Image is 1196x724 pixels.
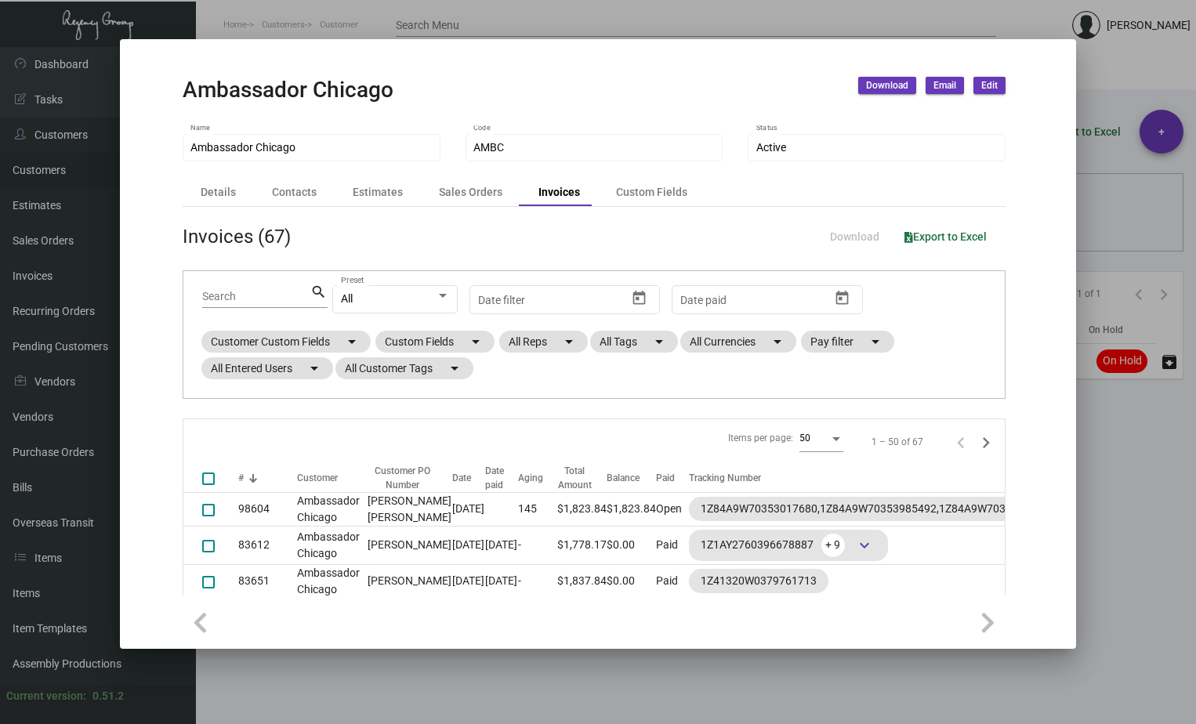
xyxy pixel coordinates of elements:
[858,77,916,94] button: Download
[297,471,338,485] div: Customer
[341,292,353,305] span: All
[973,77,1006,94] button: Edit
[297,492,360,526] td: Ambassador Chicago
[728,431,793,445] div: Items per page:
[948,429,973,454] button: Previous page
[6,688,86,704] div: Current version:
[701,534,876,557] div: 1Z1AY2760396678887
[238,471,244,485] div: #
[799,433,810,443] span: 50
[360,492,452,526] td: [PERSON_NAME] [PERSON_NAME]
[499,331,588,353] mat-chip: All Reps
[656,492,689,526] td: Open
[768,332,787,351] mat-icon: arrow_drop_down
[360,526,452,564] td: [PERSON_NAME]
[201,331,371,353] mat-chip: Customer Custom Fields
[297,526,360,564] td: Ambassador Chicago
[607,564,656,598] td: $0.00
[305,359,324,378] mat-icon: arrow_drop_down
[238,471,297,485] div: #
[439,184,502,201] div: Sales Orders
[616,184,687,201] div: Custom Fields
[656,526,689,564] td: Paid
[342,332,361,351] mat-icon: arrow_drop_down
[478,294,527,306] input: Start date
[297,471,360,485] div: Customer
[560,332,578,351] mat-icon: arrow_drop_down
[310,283,327,302] mat-icon: search
[627,285,652,310] button: Open calendar
[981,79,998,92] span: Edit
[485,564,518,598] td: [DATE]
[557,464,593,492] div: Total Amount
[540,294,611,306] input: End date
[756,141,786,154] span: Active
[799,433,843,444] mat-select: Items per page:
[335,357,473,379] mat-chip: All Customer Tags
[452,471,471,485] div: Date
[701,573,817,589] div: 1Z41320W0379761713
[817,223,892,251] button: Download
[607,526,656,564] td: $0.00
[485,464,518,492] div: Date paid
[650,332,669,351] mat-icon: arrow_drop_down
[933,79,956,92] span: Email
[872,435,923,449] div: 1 – 50 of 67
[821,534,845,557] span: + 9
[829,285,854,310] button: Open calendar
[557,564,607,598] td: $1,837.84
[742,294,814,306] input: End date
[926,77,964,94] button: Email
[557,464,607,492] div: Total Amount
[518,526,557,564] td: -
[830,230,879,243] span: Download
[353,184,403,201] div: Estimates
[855,536,874,555] span: keyboard_arrow_down
[238,564,297,598] td: 83651
[557,526,607,564] td: $1,778.17
[518,564,557,598] td: -
[607,492,656,526] td: $1,823.84
[297,564,360,598] td: Ambassador Chicago
[801,331,894,353] mat-chip: Pay filter
[92,688,124,704] div: 0.51.2
[375,331,495,353] mat-chip: Custom Fields
[238,526,297,564] td: 83612
[466,332,485,351] mat-icon: arrow_drop_down
[607,471,640,485] div: Balance
[452,492,485,526] td: [DATE]
[272,184,317,201] div: Contacts
[452,526,485,564] td: [DATE]
[368,464,452,492] div: Customer PO Number
[201,184,236,201] div: Details
[680,331,796,353] mat-chip: All Currencies
[183,223,291,251] div: Invoices (67)
[445,359,464,378] mat-icon: arrow_drop_down
[590,331,678,353] mat-chip: All Tags
[892,223,999,251] button: Export to Excel
[538,184,580,201] div: Invoices
[973,429,998,454] button: Next page
[452,564,485,598] td: [DATE]
[689,471,761,485] div: Tracking Number
[866,332,885,351] mat-icon: arrow_drop_down
[368,464,438,492] div: Customer PO Number
[656,564,689,598] td: Paid
[201,357,333,379] mat-chip: All Entered Users
[485,464,504,492] div: Date paid
[360,564,452,598] td: [PERSON_NAME]
[656,471,689,485] div: Paid
[904,230,987,243] span: Export to Excel
[557,492,607,526] td: $1,823.84
[607,471,656,485] div: Balance
[680,294,729,306] input: Start date
[485,526,518,564] td: [DATE]
[452,471,485,485] div: Date
[518,492,557,526] td: 145
[866,79,908,92] span: Download
[518,471,543,485] div: Aging
[183,77,393,103] h2: Ambassador Chicago
[518,471,557,485] div: Aging
[238,492,297,526] td: 98604
[656,471,675,485] div: Paid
